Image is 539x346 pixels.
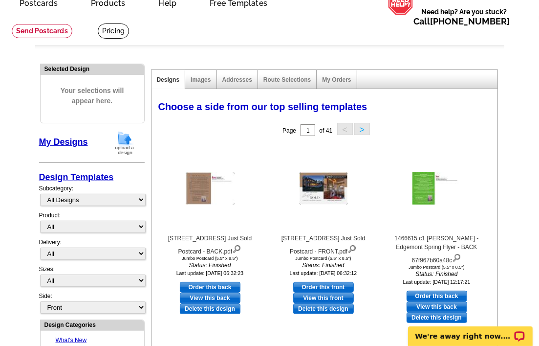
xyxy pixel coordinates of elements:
[319,127,332,134] span: of 41
[299,172,348,205] img: 185 W Park Ave Just Sold Postcard - FRONT.pdf
[413,16,510,26] span: Call
[41,320,144,329] div: Design Categories
[430,16,510,26] a: [PHONE_NUMBER]
[293,293,354,303] a: View this front
[176,270,244,276] small: Last update: [DATE] 06:32:23
[413,7,515,26] span: Need help? Are you stuck?
[180,282,240,293] a: use this design
[222,76,252,83] a: Addresses
[180,293,240,303] a: View this back
[191,76,211,83] a: Images
[290,270,357,276] small: Last update: [DATE] 06:32:12
[383,270,491,278] i: Status: Finished
[347,243,357,254] img: view design details
[156,256,264,261] div: Jumbo Postcard (5.5" x 8.5")
[39,292,145,315] div: Side:
[156,234,264,256] div: [STREET_ADDRESS] Just Sold Postcard - BACK.pdf
[282,127,296,134] span: Page
[402,315,539,346] iframe: LiveChat chat widget
[452,252,461,262] img: view design details
[180,303,240,314] a: Delete this design
[56,337,87,344] a: What's New
[293,282,354,293] a: use this design
[39,211,145,238] div: Product:
[407,301,467,312] a: View this back
[48,76,137,116] span: Your selections will appear here.
[232,243,241,254] img: view design details
[270,256,377,261] div: Jumbo Postcard (5.5" x 8.5")
[270,261,377,270] i: Status: Finished
[354,123,370,135] button: >
[186,172,235,205] img: 185 W Park Ave Just Sold Postcard - BACK.pdf
[263,76,311,83] a: Route Selections
[112,131,137,156] img: upload-design
[158,101,367,112] span: Choose a side from our top selling templates
[157,76,180,83] a: Designs
[383,234,491,265] div: 1466615 c1 [PERSON_NAME] - Edgemont Spring Flyer - BACK 67f967b60a48c
[156,261,264,270] i: Status: Finished
[293,303,354,314] a: Delete this design
[39,265,145,292] div: Sizes:
[322,76,351,83] a: My Orders
[337,123,353,135] button: <
[39,184,145,211] div: Subcategory:
[39,137,88,147] a: My Designs
[412,172,461,205] img: 1466615 c1 Sara Staber - Edgemont Spring Flyer - BACK 67f967b60a48c
[407,291,467,301] a: use this design
[39,172,114,182] a: Design Templates
[407,312,467,323] a: Delete this design
[403,279,471,285] small: Last update: [DATE] 12:17:21
[39,238,145,265] div: Delivery:
[270,234,377,256] div: [STREET_ADDRESS] Just Sold Postcard - FRONT.pdf
[41,64,144,73] div: Selected Design
[383,265,491,270] div: Jumbo Postcard (5.5" x 8.5")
